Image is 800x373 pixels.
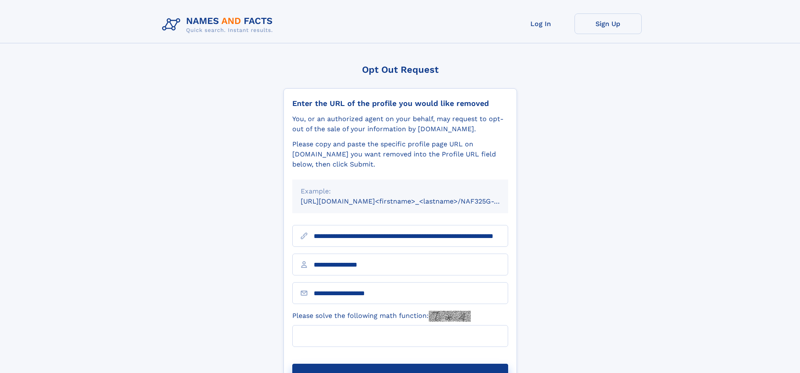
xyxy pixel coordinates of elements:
div: You, or an authorized agent on your behalf, may request to opt-out of the sale of your informatio... [292,114,508,134]
div: Opt Out Request [283,64,517,75]
div: Example: [301,186,500,196]
small: [URL][DOMAIN_NAME]<firstname>_<lastname>/NAF325G-xxxxxxxx [301,197,524,205]
img: Logo Names and Facts [159,13,280,36]
div: Please copy and paste the specific profile page URL on [DOMAIN_NAME] you want removed into the Pr... [292,139,508,169]
a: Sign Up [574,13,642,34]
label: Please solve the following math function: [292,311,471,322]
div: Enter the URL of the profile you would like removed [292,99,508,108]
a: Log In [507,13,574,34]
